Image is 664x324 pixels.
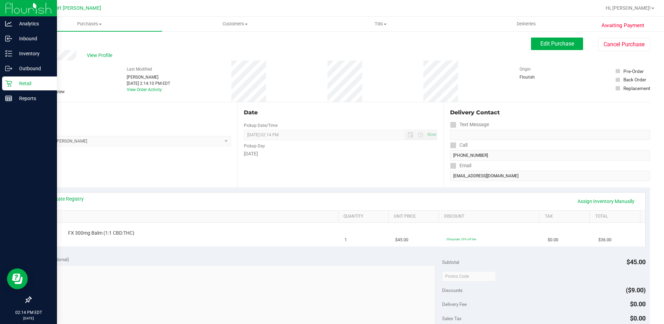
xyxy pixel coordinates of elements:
[573,195,639,207] a: Assign Inventory Manually
[5,20,12,27] inline-svg: Analytics
[163,21,307,27] span: Customers
[626,258,646,266] span: $45.00
[507,21,545,27] span: Deliveries
[540,40,574,47] span: Edit Purchase
[394,214,436,219] a: Unit Price
[17,17,162,31] a: Purchases
[12,34,54,43] p: Inbound
[598,237,612,243] span: $36.00
[7,268,28,289] iframe: Resource center
[601,22,644,30] span: Awaiting Payment
[446,237,476,241] span: 20topicals: 20% off line
[244,143,265,149] label: Pickup Day
[5,35,12,42] inline-svg: Inbound
[595,214,637,219] a: Total
[87,52,115,59] span: View Profile
[545,214,587,219] a: Tax
[626,286,646,294] span: ($9.00)
[531,38,583,50] button: Edit Purchase
[450,140,467,150] label: Call
[450,120,489,130] label: Text Message
[244,108,438,117] div: Date
[520,66,531,72] label: Origin
[345,237,347,243] span: 1
[442,316,462,321] span: Sales Tax
[442,271,496,282] input: Promo Code
[630,300,646,308] span: $0.00
[12,94,54,103] p: Reports
[598,38,650,51] button: Cancel Purchase
[623,85,650,92] div: Replacement
[5,65,12,72] inline-svg: Outbound
[548,237,558,243] span: $0.00
[41,214,335,219] a: SKU
[127,74,170,80] div: [PERSON_NAME]
[127,87,162,92] a: View Order Activity
[450,161,471,171] label: Email
[12,79,54,88] p: Retail
[442,301,467,307] span: Delivery Fee
[343,214,385,219] a: Quantity
[5,95,12,102] inline-svg: Reports
[454,17,599,31] a: Deliveries
[41,5,101,11] span: New Port [PERSON_NAME]
[5,80,12,87] inline-svg: Retail
[5,50,12,57] inline-svg: Inventory
[450,130,650,140] input: Format: (999) 999-9999
[450,150,650,161] input: Format: (999) 999-9999
[442,259,459,265] span: Subtotal
[31,108,231,117] div: Location
[630,315,646,322] span: $0.00
[244,150,438,157] div: [DATE]
[68,230,134,236] span: FX 300mg Balm (1:1 CBD:THC)
[623,68,644,75] div: Pre-Order
[17,21,162,27] span: Purchases
[3,309,54,316] p: 02:14 PM EDT
[520,74,554,80] div: Flourish
[450,108,650,117] div: Delivery Contact
[127,66,152,72] label: Last Modified
[12,19,54,28] p: Analytics
[127,80,170,87] div: [DATE] 2:14:10 PM EDT
[308,21,453,27] span: Tills
[12,49,54,58] p: Inventory
[442,284,463,297] span: Discounts
[308,17,454,31] a: Tills
[244,122,277,129] label: Pickup Date/Time
[42,195,84,202] a: View State Registry
[395,237,408,243] span: $45.00
[12,64,54,73] p: Outbound
[3,316,54,321] p: [DATE]
[623,76,646,83] div: Back Order
[444,214,537,219] a: Discount
[162,17,308,31] a: Customers
[606,5,651,11] span: Hi, [PERSON_NAME]!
